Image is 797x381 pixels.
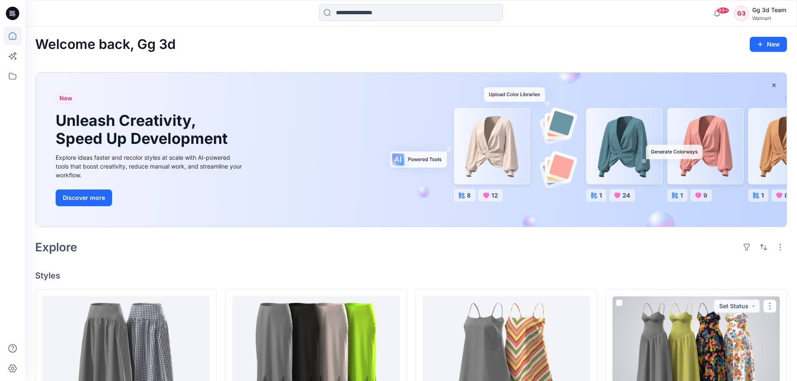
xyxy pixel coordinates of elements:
[59,93,72,103] span: New
[752,15,787,21] div: Walmart
[56,153,244,179] div: Explore ideas faster and recolor styles at scale with AI-powered tools that boost creativity, red...
[750,37,787,52] button: New
[35,271,787,281] h4: Styles
[734,6,749,21] div: G3
[56,189,244,206] a: Discover more
[35,240,77,254] h2: Explore
[35,37,176,52] h2: Welcome back, Gg 3d
[752,5,787,15] div: Gg 3d Team
[717,7,729,14] span: 99+
[56,112,231,148] h1: Unleash Creativity, Speed Up Development
[56,189,112,206] button: Discover more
